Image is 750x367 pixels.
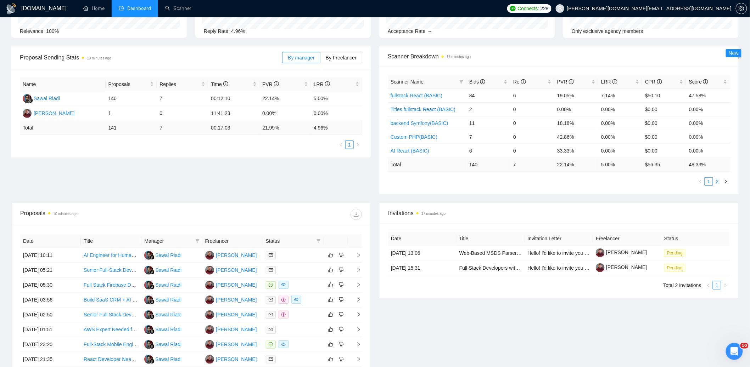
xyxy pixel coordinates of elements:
a: Titles fullstack React (BASIC) [391,107,455,112]
td: [DATE] 10:11 [20,248,81,263]
td: 84 [466,88,510,102]
th: Freelancer [593,232,661,246]
span: message [269,342,273,346]
a: SRSawal Riadi [144,282,181,287]
a: SRSawal Riadi [144,341,181,347]
span: 228 [541,5,548,12]
a: KP[PERSON_NAME] [205,311,257,317]
img: SR [144,281,153,289]
span: right [351,297,361,302]
img: KP [205,325,214,334]
button: dislike [337,296,346,304]
td: $0.00 [642,116,686,130]
a: Senior Full-Stack Developer for AI Car Shopping App [84,267,200,273]
div: [PERSON_NAME] [216,296,257,304]
a: 1 [713,281,721,289]
span: dislike [339,356,344,362]
span: mail [269,253,273,257]
td: 33.33% [554,144,598,157]
td: 0.00% [686,130,730,144]
a: SRSawal Riadi [144,297,181,302]
span: info-circle [223,81,228,86]
a: Build SaaS CRM + AI Client Portal (Full Platform Development) [84,297,223,303]
span: Bids [469,79,485,85]
th: Manager [141,234,202,248]
span: like [328,356,333,362]
a: Web-Based MSDS Parser Development [459,250,548,256]
img: KP [205,296,214,304]
span: By manager [288,55,314,61]
button: download [351,209,362,220]
span: right [351,268,361,273]
img: KP [23,109,32,118]
a: KP[PERSON_NAME] [205,252,257,258]
td: 00:17:03 [208,121,259,135]
span: filter [315,236,322,246]
td: 5.00 % [598,157,642,171]
th: Freelancer [202,234,263,248]
div: Sawal Riadi [155,311,181,319]
div: Sawal Riadi [155,251,181,259]
time: 17 minutes ago [447,55,471,59]
td: [DATE] 15:31 [388,260,457,275]
span: Proposal Sending Stats [20,53,282,62]
td: 18.18% [554,116,598,130]
td: $0.00 [642,130,686,144]
span: -- [429,28,432,34]
th: Proposals [106,78,157,91]
td: $0.00 [642,144,686,157]
button: left [337,141,345,149]
td: 2 [466,102,510,116]
button: setting [736,3,747,14]
li: Next Page [354,141,362,149]
iframe: Intercom live chat [726,343,743,360]
span: like [328,282,333,288]
img: upwork-logo.png [510,6,516,11]
img: gigradar-bm.png [28,98,33,103]
td: 0.00% [598,144,642,157]
time: 10 minutes ago [53,212,77,216]
span: right [724,179,728,184]
span: left [706,283,711,288]
div: [PERSON_NAME] [216,340,257,348]
td: [DATE] 05:21 [20,263,81,278]
button: like [326,296,335,304]
a: searchScanner [165,5,191,11]
button: dislike [337,251,346,259]
button: like [326,266,335,274]
span: Re [513,79,526,85]
span: like [328,342,333,347]
td: 0 [510,144,554,157]
button: like [326,281,335,289]
li: 1 [705,177,713,186]
button: like [326,340,335,349]
img: SR [144,310,153,319]
a: KP[PERSON_NAME] [205,267,257,273]
span: Invitations [388,209,730,218]
span: like [328,267,333,273]
time: 17 minutes ago [421,212,446,216]
span: user [558,6,562,11]
div: Sawal Riadi [155,340,181,348]
img: gigradar-bm.png [150,285,155,289]
td: 0.00% [686,144,730,157]
td: Total [20,121,106,135]
td: 21.99 % [259,121,311,135]
div: [PERSON_NAME] [216,266,257,274]
a: [PERSON_NAME] [596,250,647,255]
span: right [351,282,361,287]
li: Previous Page [696,177,705,186]
button: left [696,177,705,186]
span: like [328,327,333,332]
td: 0.00% [598,102,642,116]
td: 19.05% [554,88,598,102]
a: homeHome [83,5,105,11]
th: Title [457,232,525,246]
span: dislike [339,282,344,288]
button: like [326,310,335,319]
span: CPR [645,79,662,85]
span: Manager [144,237,192,245]
span: filter [194,236,201,246]
span: info-circle [703,79,708,84]
td: 6 [466,144,510,157]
